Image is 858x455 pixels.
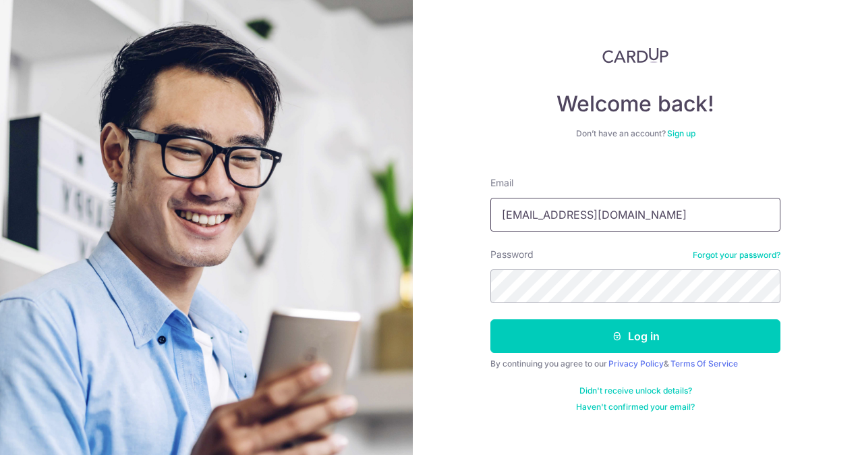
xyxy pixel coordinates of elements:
a: Forgot your password? [693,250,780,261]
button: Log in [490,319,780,353]
input: Enter your Email [490,198,780,232]
img: CardUp Logo [602,47,668,63]
div: By continuing you agree to our & [490,358,780,369]
a: Sign up [667,128,695,138]
label: Email [490,176,513,190]
label: Password [490,248,534,261]
h4: Welcome back! [490,90,780,117]
a: Haven't confirmed your email? [576,402,695,412]
a: Didn't receive unlock details? [579,385,692,396]
div: Don’t have an account? [490,128,780,139]
a: Privacy Policy [608,358,664,369]
a: Terms Of Service [670,358,738,369]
